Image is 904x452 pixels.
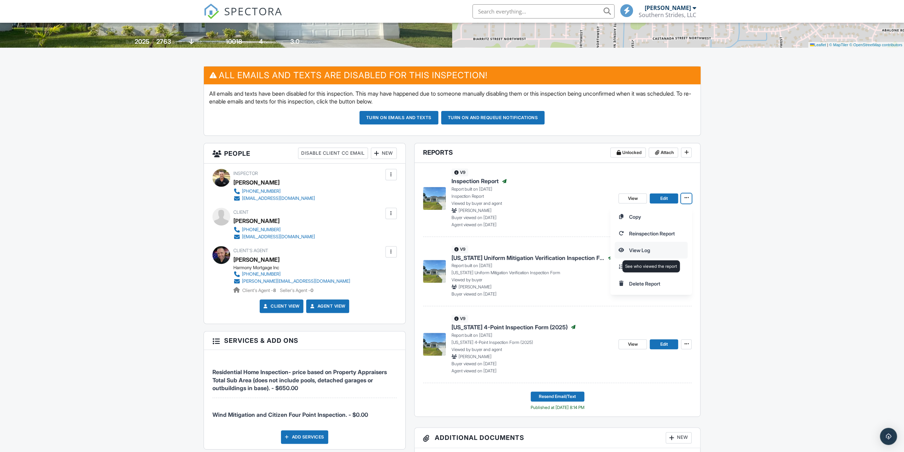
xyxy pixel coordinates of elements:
a: [PHONE_NUMBER] [233,271,350,278]
a: © MapTiler [829,43,848,47]
span: | [827,43,828,47]
span: bathrooms [301,39,321,45]
div: Disable Client CC Email [298,148,368,159]
strong: 0 [310,288,313,293]
a: [PHONE_NUMBER] [233,188,315,195]
div: [PHONE_NUMBER] [242,188,281,194]
input: Search everything... [472,4,615,18]
a: Agent View [309,303,345,310]
div: Open Intercom Messenger [880,428,897,445]
h3: All emails and texts are disabled for this inspection! [204,67,700,84]
div: [PERSON_NAME] [233,177,280,188]
div: Southern Strides, LLC [639,11,696,18]
button: Turn on emails and texts [359,111,438,124]
span: Client's Agent [233,248,268,253]
div: 3.0 [290,38,299,45]
img: The Best Home Inspection Software - Spectora [204,4,219,19]
div: [PERSON_NAME] [233,216,280,226]
li: Service: Wind Mitigation and Citizen Four Point Inspection. [212,398,397,424]
a: Client View [262,303,300,310]
span: slab [195,39,203,45]
div: Add Services [281,430,328,444]
span: Seller's Agent - [280,288,313,293]
div: 10018 [226,38,242,45]
span: sq.ft. [243,39,252,45]
a: [PERSON_NAME][EMAIL_ADDRESS][DOMAIN_NAME] [233,278,350,285]
a: SPECTORA [204,10,282,25]
span: Client's Agent - [242,288,277,293]
p: All emails and texts have been disabled for this inspection. This may have happened due to someon... [209,90,695,106]
span: Residential Home Inspection- price based on Property Appraisers Total Sub Area (does not include ... [212,368,387,392]
div: [PHONE_NUMBER] [242,271,281,277]
div: Harmony Mortgage Inc [233,265,356,271]
div: [PERSON_NAME][EMAIL_ADDRESS][DOMAIN_NAME] [242,278,350,284]
span: Built [126,39,134,45]
div: 4 [259,38,263,45]
a: [PERSON_NAME] [233,254,280,265]
a: [PHONE_NUMBER] [233,226,315,233]
span: SPECTORA [224,4,282,18]
div: New [371,148,397,159]
li: Service: Residential Home Inspection- price based on Property Appraisers Total Sub Area (does not... [212,355,397,398]
div: 2025 [135,38,150,45]
a: [EMAIL_ADDRESS][DOMAIN_NAME] [233,195,315,202]
strong: 8 [273,288,276,293]
span: bedrooms [264,39,283,45]
span: Wind Mitigation and Citizen Four Point Inspection. - $0.00 [212,411,368,418]
h3: People [204,143,405,164]
h3: Additional Documents [415,428,700,448]
div: New [666,432,692,443]
a: © OpenStreetMap contributors [849,43,902,47]
span: Inspector [233,171,258,176]
button: Turn on and Requeue Notifications [441,111,545,124]
span: sq. ft. [172,39,182,45]
div: [PHONE_NUMBER] [242,227,281,233]
div: [EMAIL_ADDRESS][DOMAIN_NAME] [242,234,315,240]
div: [EMAIL_ADDRESS][DOMAIN_NAME] [242,196,315,201]
div: [PERSON_NAME] [645,4,691,11]
a: Leaflet [810,43,826,47]
h3: Services & Add ons [204,331,405,350]
span: Lot Size [210,39,224,45]
span: Client [233,209,249,215]
a: [EMAIL_ADDRESS][DOMAIN_NAME] [233,233,315,240]
div: 2763 [156,38,171,45]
